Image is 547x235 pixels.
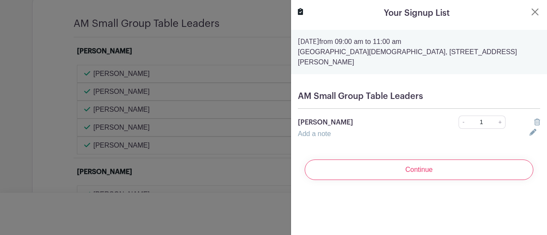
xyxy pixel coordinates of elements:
input: Continue [305,160,533,180]
button: Close [530,7,540,17]
p: [GEOGRAPHIC_DATA][DEMOGRAPHIC_DATA], [STREET_ADDRESS][PERSON_NAME] [298,47,540,67]
a: - [459,116,468,129]
h5: AM Small Group Table Leaders [298,91,540,102]
a: + [495,116,506,129]
p: [PERSON_NAME] [298,117,435,128]
a: Add a note [298,130,331,137]
p: from 09:00 am to 11:00 am [298,37,540,47]
strong: [DATE] [298,38,319,45]
h5: Your Signup List [384,7,450,20]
